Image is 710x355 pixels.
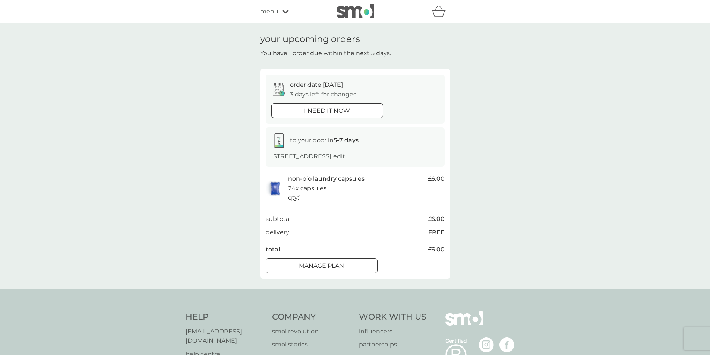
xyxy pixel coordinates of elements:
[479,337,494,352] img: visit the smol Instagram page
[272,327,351,336] a: smol revolution
[359,340,426,349] a: partnerships
[499,337,514,352] img: visit the smol Facebook page
[290,90,356,99] p: 3 days left for changes
[266,258,378,273] button: Manage plan
[266,245,280,254] p: total
[290,80,343,90] p: order date
[272,340,351,349] a: smol stories
[271,103,383,118] button: i need it now
[432,4,450,19] div: basket
[290,137,359,144] span: to your door in
[428,214,445,224] span: £6.00
[333,153,345,160] a: edit
[428,245,445,254] span: £6.00
[304,106,350,116] p: i need it now
[445,311,483,337] img: smol
[288,193,301,203] p: qty : 1
[428,228,445,237] p: FREE
[288,174,365,184] p: non-bio laundry capsules
[260,7,278,16] span: menu
[266,214,291,224] p: subtotal
[260,48,391,58] p: You have 1 order due within the next 5 days.
[359,311,426,323] h4: Work With Us
[334,137,359,144] strong: 5-7 days
[186,327,265,346] a: [EMAIL_ADDRESS][DOMAIN_NAME]
[272,311,351,323] h4: Company
[288,184,326,193] p: 24x capsules
[323,81,343,88] span: [DATE]
[359,327,426,336] a: influencers
[260,34,360,45] h1: your upcoming orders
[299,261,344,271] p: Manage plan
[271,152,345,161] p: [STREET_ADDRESS]
[186,311,265,323] h4: Help
[266,228,289,237] p: delivery
[337,4,374,18] img: smol
[428,174,445,184] span: £6.00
